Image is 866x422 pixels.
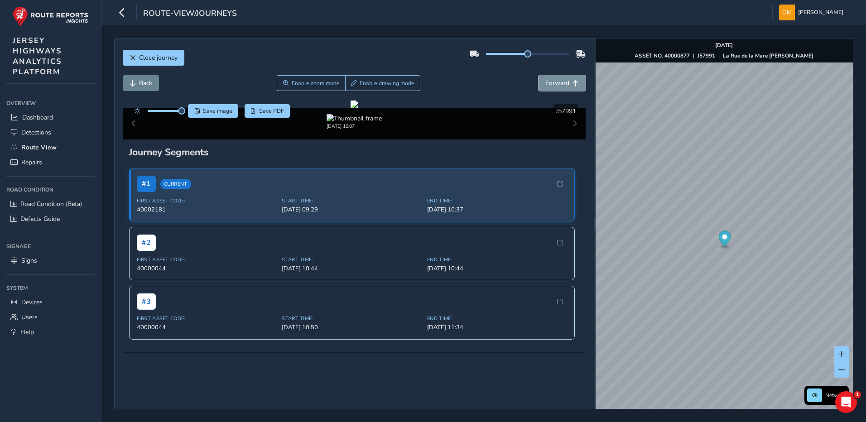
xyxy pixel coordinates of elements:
img: rr logo [13,6,88,27]
button: Save [188,104,238,118]
span: Close journey [139,53,178,62]
iframe: Intercom live chat [835,391,857,413]
span: End Time: [427,197,567,204]
span: Current [160,179,191,189]
span: Forward [545,79,569,87]
div: Overview [6,96,95,110]
span: First Asset Code: [137,197,277,204]
span: # 3 [137,293,156,310]
strong: ASSET NO. 40000877 [635,52,690,59]
span: Users [21,313,38,321]
div: Road Condition [6,183,95,197]
span: route-view/journeys [143,8,237,20]
strong: J57991 [698,52,715,59]
span: Back [139,79,152,87]
span: Save PDF [259,107,284,115]
button: Draw [345,75,421,91]
img: Thumbnail frame [327,114,382,123]
span: Help [20,328,34,336]
span: End Time: [427,256,567,263]
a: Route View [6,140,95,155]
a: Signs [6,253,95,268]
span: [DATE] 09:29 [282,206,422,214]
span: Network [825,392,846,399]
span: Route View [21,143,57,152]
a: Help [6,325,95,340]
span: Road Condition (Beta) [20,200,82,208]
span: [DATE] 10:50 [282,323,422,331]
span: Detections [21,128,51,137]
a: Road Condition (Beta) [6,197,95,211]
span: Devices [21,298,43,307]
span: Repairs [21,158,42,167]
a: Detections [6,125,95,140]
span: J57991 [556,107,576,115]
span: JERSEY HIGHWAYS ANALYTICS PLATFORM [13,35,62,77]
a: Dashboard [6,110,95,125]
span: Dashboard [22,113,53,122]
span: [DATE] 10:44 [427,264,567,273]
span: Save image [203,107,232,115]
span: # 1 [137,176,156,192]
button: [PERSON_NAME] [779,5,847,20]
span: [DATE] 11:34 [427,323,567,331]
button: PDF [245,104,290,118]
span: [DATE] 10:37 [427,206,567,214]
span: 1 [854,391,861,398]
span: [DATE] 10:44 [282,264,422,273]
span: First Asset Code: [137,256,277,263]
span: 40000044 [137,264,277,273]
span: First Asset Code: [137,315,277,322]
a: Devices [6,295,95,310]
div: System [6,281,95,295]
span: Enable zoom mode [292,80,340,87]
button: Close journey [123,50,184,66]
span: End Time: [427,315,567,322]
div: Map marker [718,231,731,249]
button: Zoom [277,75,345,91]
a: Repairs [6,155,95,170]
strong: [DATE] [715,42,733,49]
div: Journey Segments [129,146,580,158]
a: Users [6,310,95,325]
button: Back [123,75,159,91]
strong: La Rue de la Mare [PERSON_NAME] [723,52,813,59]
span: 40000044 [137,323,277,331]
div: [DATE] 10:07 [327,123,382,129]
span: Signs [21,256,37,265]
span: Start Time: [282,315,422,322]
div: | | [635,52,813,59]
span: Enable drawing mode [360,80,414,87]
img: diamond-layout [779,5,795,20]
span: Defects Guide [20,215,60,223]
span: [PERSON_NAME] [798,5,843,20]
span: # 2 [137,235,156,251]
a: Defects Guide [6,211,95,226]
span: 40002181 [137,206,277,214]
div: Signage [6,240,95,253]
button: Forward [539,75,586,91]
span: Start Time: [282,197,422,204]
span: Start Time: [282,256,422,263]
